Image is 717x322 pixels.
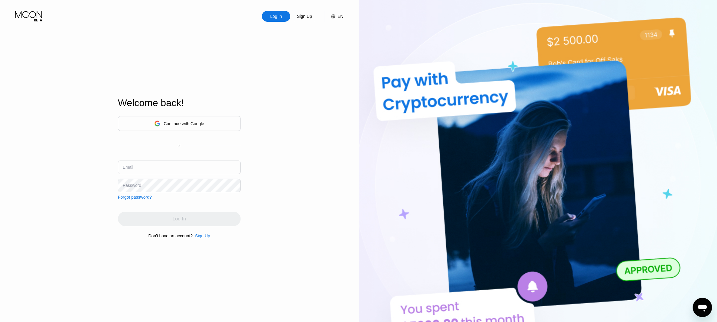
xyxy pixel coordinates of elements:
[296,13,313,19] div: Sign Up
[325,11,343,22] div: EN
[178,144,181,148] div: or
[118,195,152,200] div: Forgot password?
[337,14,343,19] div: EN
[164,121,204,126] div: Continue with Google
[693,298,712,317] iframe: Button to launch messaging window
[118,97,241,109] div: Welcome back!
[270,13,283,19] div: Log In
[262,11,290,22] div: Log In
[123,183,141,188] div: Password
[195,233,210,238] div: Sign Up
[123,165,133,170] div: Email
[118,116,241,131] div: Continue with Google
[290,11,319,22] div: Sign Up
[148,233,193,238] div: Don't have an account?
[193,233,210,238] div: Sign Up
